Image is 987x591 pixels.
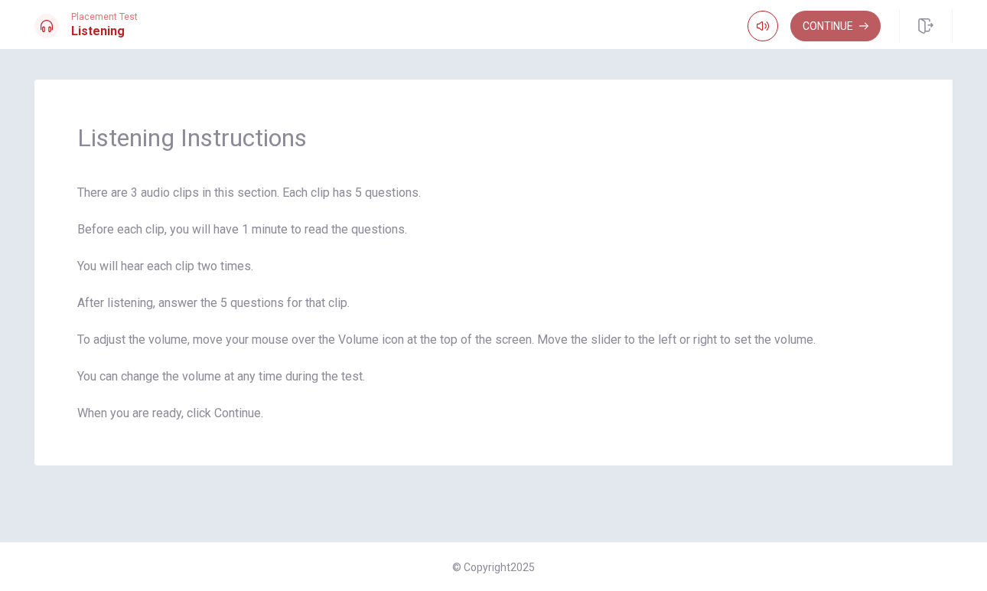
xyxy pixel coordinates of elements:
span: Placement Test [71,11,138,22]
span: Listening Instructions [77,122,910,153]
button: Continue [790,11,881,41]
h1: Listening [71,22,138,41]
span: © Copyright 2025 [452,561,535,573]
span: There are 3 audio clips in this section. Each clip has 5 questions. Before each clip, you will ha... [77,184,910,423]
